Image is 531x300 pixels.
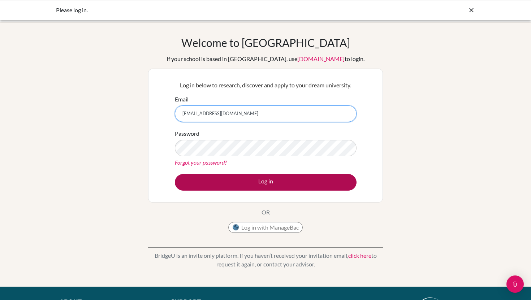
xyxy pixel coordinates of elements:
[148,251,383,269] p: BridgeU is an invite only platform. If you haven’t received your invitation email, to request it ...
[175,174,357,191] button: Log in
[262,208,270,217] p: OR
[181,36,350,49] h1: Welcome to [GEOGRAPHIC_DATA]
[228,222,303,233] button: Log in with ManageBac
[506,275,524,293] div: Open Intercom Messenger
[175,159,227,166] a: Forgot your password?
[175,129,199,138] label: Password
[175,81,357,90] p: Log in below to research, discover and apply to your dream university.
[348,252,371,259] a: click here
[167,55,364,63] div: If your school is based in [GEOGRAPHIC_DATA], use to login.
[297,55,345,62] a: [DOMAIN_NAME]
[175,95,189,104] label: Email
[56,6,367,14] div: Please log in.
